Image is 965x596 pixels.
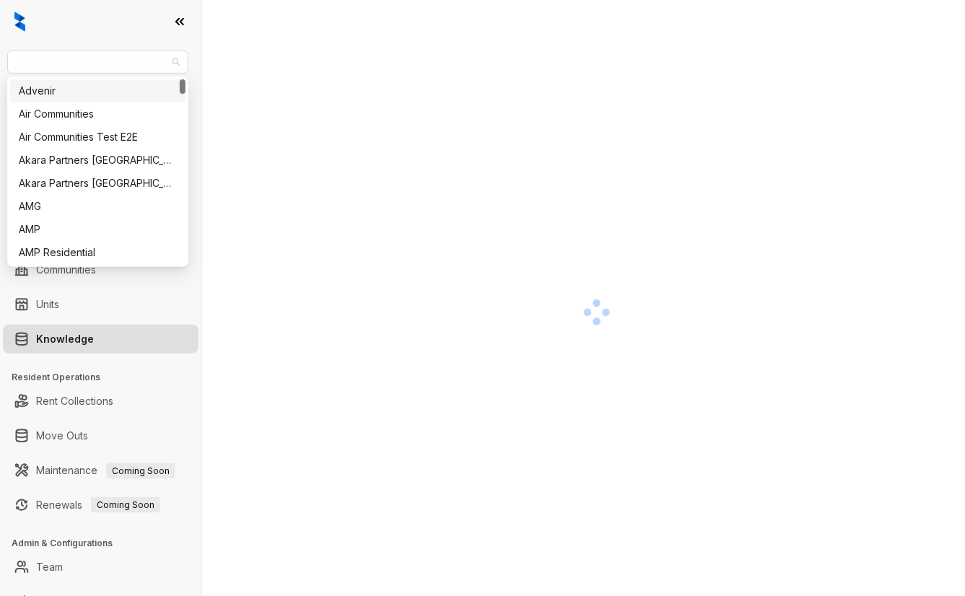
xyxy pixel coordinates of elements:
a: Rent Collections [36,387,113,416]
div: Akara Partners Nashville [10,149,185,172]
h3: Admin & Configurations [12,537,201,550]
li: Leasing [3,159,198,188]
a: Team [36,553,63,582]
li: Team [3,553,198,582]
div: Air Communities [19,106,177,122]
li: Leads [3,97,198,126]
div: Advenir [10,79,185,102]
span: AMG [16,51,180,73]
a: Units [36,290,59,319]
a: Knowledge [36,325,94,354]
h3: Resident Operations [12,371,201,384]
li: Maintenance [3,456,198,485]
a: Move Outs [36,421,88,450]
li: Renewals [3,491,198,520]
li: Move Outs [3,421,198,450]
li: Units [3,290,198,319]
div: AMG [19,198,177,214]
a: Communities [36,255,96,284]
div: Air Communities Test E2E [19,129,177,145]
div: Air Communities Test E2E [10,126,185,149]
img: logo [14,12,25,32]
div: Air Communities [10,102,185,126]
div: Akara Partners [GEOGRAPHIC_DATA] [19,175,177,191]
li: Knowledge [3,325,198,354]
div: AMP Residential [10,241,185,264]
li: Rent Collections [3,387,198,416]
div: AMP Residential [19,245,177,260]
span: Coming Soon [106,463,175,479]
div: AMP [19,222,177,237]
div: Advenir [19,83,177,99]
div: AMG [10,195,185,218]
div: AMP [10,218,185,241]
a: RenewalsComing Soon [36,491,160,520]
li: Collections [3,193,198,222]
div: Akara Partners Phoenix [10,172,185,195]
div: Akara Partners [GEOGRAPHIC_DATA] [19,152,177,168]
span: Coming Soon [91,497,160,513]
li: Communities [3,255,198,284]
